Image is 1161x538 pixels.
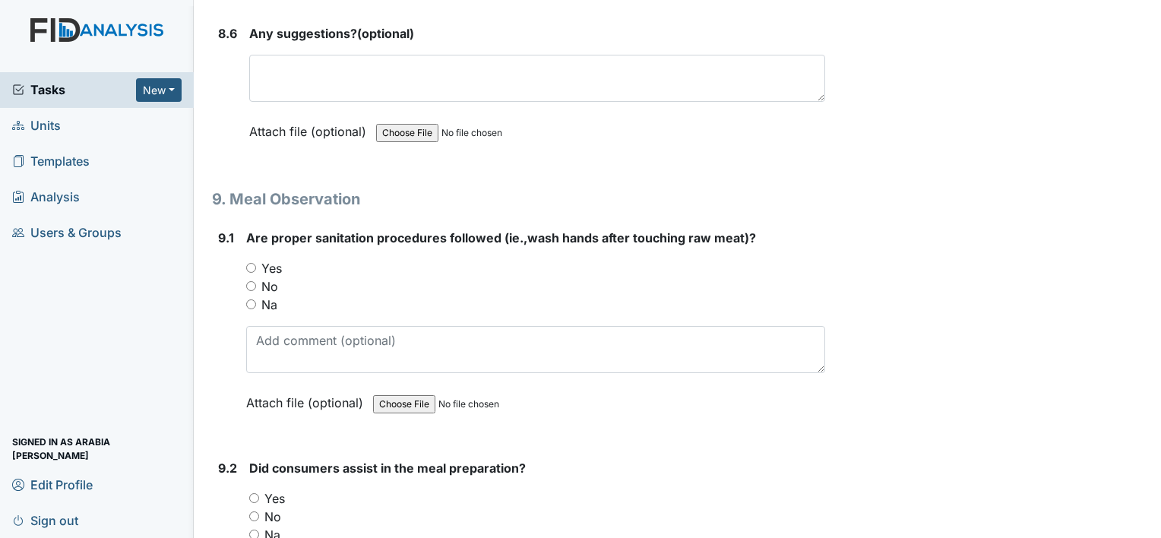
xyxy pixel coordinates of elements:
[218,24,237,43] label: 8.6
[261,277,278,296] label: No
[246,281,256,291] input: No
[12,185,80,209] span: Analysis
[249,26,357,41] span: Any suggestions?
[261,296,277,314] label: Na
[12,437,182,460] span: Signed in as Arabia [PERSON_NAME]
[249,114,372,141] label: Attach file (optional)
[249,511,259,521] input: No
[218,459,237,477] label: 9.2
[249,460,526,476] span: Did consumers assist in the meal preparation?
[12,150,90,173] span: Templates
[12,114,61,138] span: Units
[12,221,122,245] span: Users & Groups
[12,508,78,532] span: Sign out
[218,229,234,247] label: 9.1
[261,259,282,277] label: Yes
[12,473,93,496] span: Edit Profile
[249,24,825,43] strong: (optional)
[264,489,285,508] label: Yes
[246,385,369,412] label: Attach file (optional)
[136,78,182,102] button: New
[246,263,256,273] input: Yes
[12,81,136,99] a: Tasks
[246,230,756,245] span: Are proper sanitation procedures followed (ie.,wash hands after touching raw meat)?
[246,299,256,309] input: Na
[212,188,825,210] h1: 9. Meal Observation
[264,508,281,526] label: No
[249,493,259,503] input: Yes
